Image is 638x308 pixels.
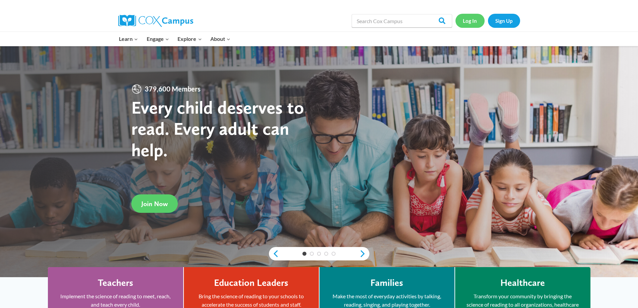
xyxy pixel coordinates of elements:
a: 4 [324,252,328,256]
button: Child menu of Explore [173,32,206,46]
a: Log In [455,14,485,27]
a: Join Now [131,194,178,213]
a: 5 [332,252,336,256]
div: content slider buttons [269,247,369,260]
input: Search Cox Campus [352,14,452,27]
button: Child menu of About [206,32,235,46]
a: 3 [317,252,321,256]
h4: Families [370,277,403,289]
a: 2 [310,252,314,256]
a: 1 [302,252,306,256]
nav: Primary Navigation [115,32,235,46]
nav: Secondary Navigation [455,14,520,27]
h4: Healthcare [500,277,545,289]
strong: Every child deserves to read. Every adult can help. [131,97,304,161]
h4: Education Leaders [214,277,288,289]
span: 379,600 Members [142,84,203,95]
a: next [359,250,369,258]
button: Child menu of Learn [115,32,143,46]
img: Cox Campus [118,15,193,27]
button: Child menu of Engage [142,32,173,46]
span: Join Now [141,200,168,208]
a: previous [269,250,279,258]
a: Sign Up [488,14,520,27]
h4: Teachers [98,277,133,289]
